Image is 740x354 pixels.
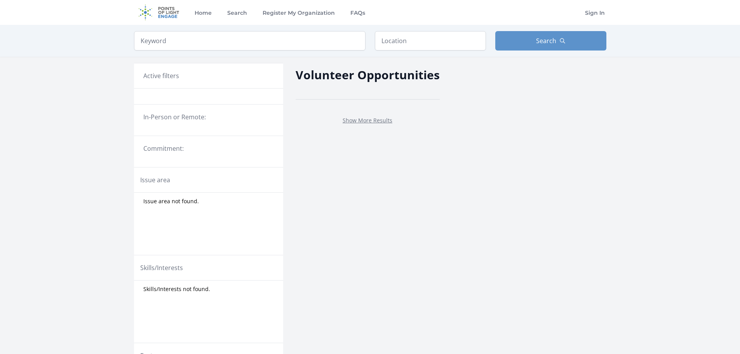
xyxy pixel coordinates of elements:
span: Search [536,36,556,45]
span: Skills/Interests not found. [143,285,210,293]
legend: Commitment: [143,144,274,153]
input: Keyword [134,31,366,51]
h2: Volunteer Opportunities [296,66,440,84]
span: Issue area not found. [143,197,199,205]
legend: Skills/Interests [140,263,183,272]
a: Show More Results [343,117,392,124]
legend: Issue area [140,175,170,185]
legend: In-Person or Remote: [143,112,274,122]
button: Search [495,31,606,51]
input: Location [375,31,486,51]
h3: Active filters [143,71,179,80]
